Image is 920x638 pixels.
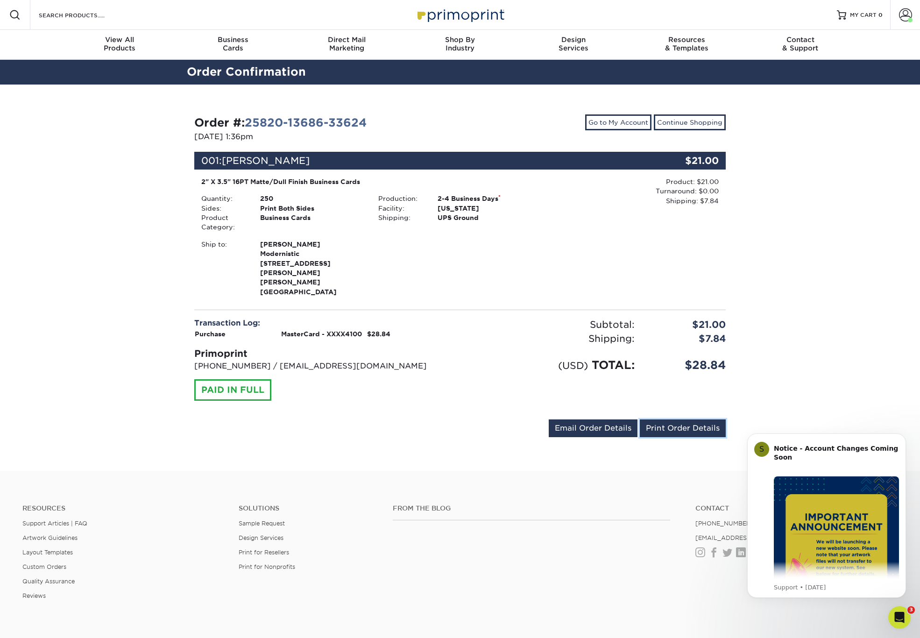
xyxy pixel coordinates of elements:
div: Marketing [290,35,403,52]
div: Services [517,35,630,52]
div: Subtotal: [460,318,642,332]
span: View All [63,35,177,44]
iframe: Google Customer Reviews [2,610,79,635]
div: & Templates [630,35,743,52]
a: Print Order Details [640,419,726,437]
div: $21.00 [637,152,726,170]
strong: MasterCard - XXXX4100 [281,330,362,338]
span: Design [517,35,630,44]
a: Go to My Account [585,114,651,130]
a: View AllProducts [63,30,177,60]
a: Support Articles | FAQ [22,520,87,527]
a: 25820-13686-33624 [245,116,367,129]
p: [PHONE_NUMBER] / [EMAIL_ADDRESS][DOMAIN_NAME] [194,361,453,372]
a: Quality Assurance [22,578,75,585]
a: DesignServices [517,30,630,60]
a: Contact& Support [743,30,857,60]
div: Product: $21.00 Turnaround: $0.00 Shipping: $7.84 [549,177,719,206]
div: Product Category: [194,213,253,232]
div: Shipping: [371,213,430,222]
div: Transaction Log: [194,318,453,329]
h4: Solutions [239,504,379,512]
a: Design Services [239,534,283,541]
div: 250 [253,194,371,203]
a: Resources& Templates [630,30,743,60]
span: TOTAL: [592,358,635,372]
img: Primoprint [413,5,507,25]
div: [US_STATE] [431,204,549,213]
div: Primoprint [194,347,453,361]
div: Production: [371,194,430,203]
a: Artwork Guidelines [22,534,78,541]
span: 0 [878,12,883,18]
input: SEARCH PRODUCTS..... [38,9,129,21]
span: MY CART [850,11,877,19]
iframe: Intercom notifications message [733,420,920,613]
strong: Purchase [195,330,226,338]
a: Sample Request [239,520,285,527]
a: [PHONE_NUMBER] [695,520,753,527]
div: UPS Ground [431,213,549,222]
h2: Order Confirmation [180,64,740,81]
div: $21.00 [642,318,733,332]
strong: $28.84 [367,330,390,338]
a: Print for Resellers [239,549,289,556]
div: 2-4 Business Days [431,194,549,203]
div: PAID IN FULL [194,379,271,401]
a: Layout Templates [22,549,73,556]
span: Resources [630,35,743,44]
small: (USD) [558,360,588,371]
div: Shipping: [460,332,642,346]
div: Industry [403,35,517,52]
p: [DATE] 1:36pm [194,131,453,142]
span: Business [177,35,290,44]
div: Cards [177,35,290,52]
div: 2" X 3.5" 16PT Matte/Dull Finish Business Cards [201,177,542,186]
div: Facility: [371,204,430,213]
a: Print for Nonprofits [239,563,295,570]
h4: Resources [22,504,225,512]
strong: [GEOGRAPHIC_DATA] [260,240,364,296]
div: Business Cards [253,213,371,232]
div: & Support [743,35,857,52]
span: Shop By [403,35,517,44]
a: Custom Orders [22,563,66,570]
div: Quantity: [194,194,253,203]
a: Shop ByIndustry [403,30,517,60]
a: [EMAIL_ADDRESS][DOMAIN_NAME] [695,534,807,541]
strong: Order #: [194,116,367,129]
iframe: Intercom live chat [888,606,911,629]
span: [PERSON_NAME] [260,240,364,249]
a: Email Order Details [549,419,637,437]
div: Sides: [194,204,253,213]
a: Contact [695,504,898,512]
span: 3 [907,606,915,614]
span: [STREET_ADDRESS][PERSON_NAME][PERSON_NAME] [260,259,364,287]
div: Print Both Sides [253,204,371,213]
span: Contact [743,35,857,44]
div: Ship to: [194,240,253,297]
div: $7.84 [642,332,733,346]
span: Modernistic [260,249,364,258]
span: Direct Mail [290,35,403,44]
a: Continue Shopping [654,114,726,130]
a: BusinessCards [177,30,290,60]
div: 001: [194,152,637,170]
h4: From the Blog [393,504,670,512]
a: Reviews [22,592,46,599]
span: [PERSON_NAME] [222,155,310,166]
div: Products [63,35,177,52]
div: $28.84 [642,357,733,374]
a: Direct MailMarketing [290,30,403,60]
